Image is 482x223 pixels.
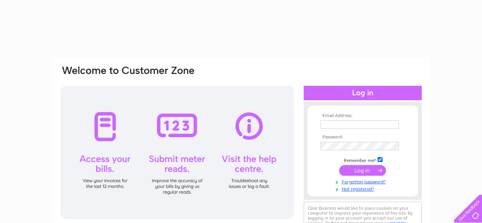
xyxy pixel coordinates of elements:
th: Password: [319,135,407,140]
input: Submit [339,165,386,176]
a: Not registered? [320,185,407,192]
a: Forgotten password? [320,178,407,185]
th: Email Address: [319,113,407,119]
td: Remember me? [319,156,407,164]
